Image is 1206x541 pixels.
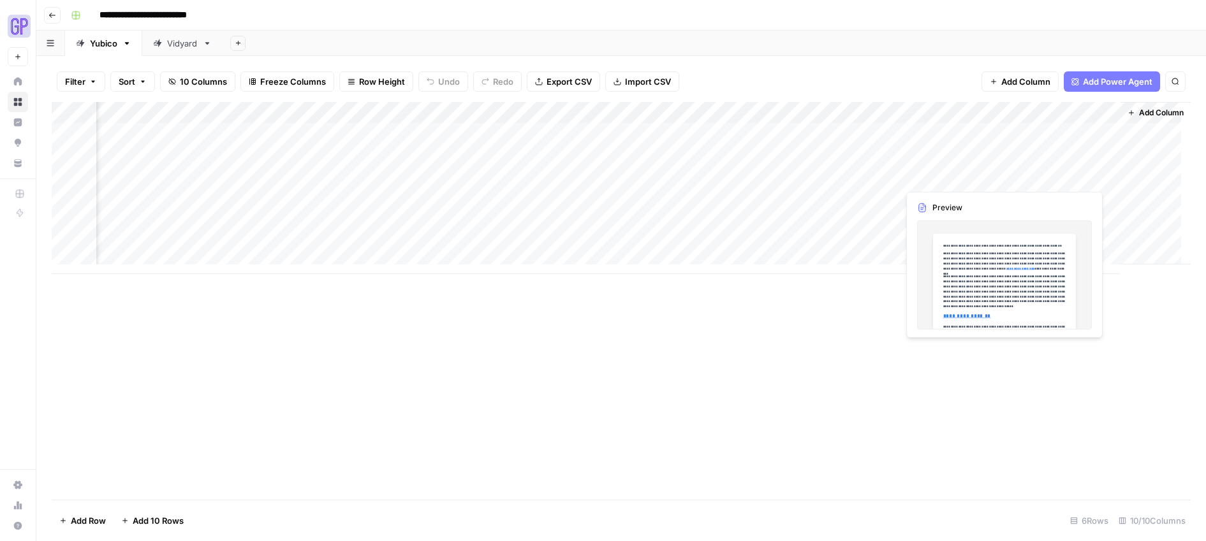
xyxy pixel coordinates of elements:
[418,71,468,92] button: Undo
[493,75,513,88] span: Redo
[8,112,28,133] a: Insights
[1001,75,1050,88] span: Add Column
[1114,510,1191,531] div: 10/10 Columns
[65,31,142,56] a: Yubico
[114,510,191,531] button: Add 10 Rows
[1065,510,1114,531] div: 6 Rows
[8,495,28,516] a: Usage
[8,10,28,42] button: Workspace: Growth Plays
[167,37,198,50] div: Vidyard
[260,75,326,88] span: Freeze Columns
[160,71,235,92] button: 10 Columns
[52,510,114,531] button: Add Row
[8,516,28,536] button: Help + Support
[110,71,155,92] button: Sort
[65,75,85,88] span: Filter
[142,31,223,56] a: Vidyard
[240,71,334,92] button: Freeze Columns
[8,133,28,153] a: Opportunities
[8,71,28,92] a: Home
[57,71,105,92] button: Filter
[547,75,592,88] span: Export CSV
[71,514,106,527] span: Add Row
[1083,75,1152,88] span: Add Power Agent
[8,153,28,173] a: Your Data
[8,92,28,112] a: Browse
[625,75,671,88] span: Import CSV
[982,71,1059,92] button: Add Column
[605,71,679,92] button: Import CSV
[1064,71,1160,92] button: Add Power Agent
[1139,107,1184,119] span: Add Column
[8,15,31,38] img: Growth Plays Logo
[339,71,413,92] button: Row Height
[8,475,28,495] a: Settings
[119,75,135,88] span: Sort
[90,37,117,50] div: Yubico
[1122,105,1189,121] button: Add Column
[359,75,405,88] span: Row Height
[527,71,600,92] button: Export CSV
[473,71,522,92] button: Redo
[180,75,227,88] span: 10 Columns
[133,514,184,527] span: Add 10 Rows
[438,75,460,88] span: Undo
